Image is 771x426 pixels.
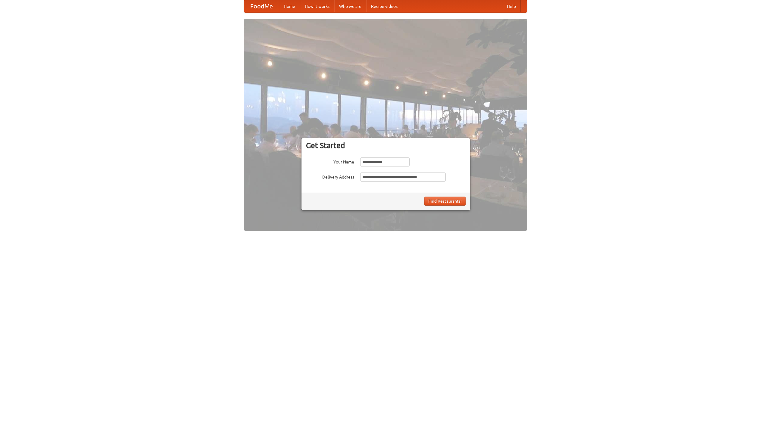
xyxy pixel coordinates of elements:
a: Recipe videos [366,0,402,12]
a: Home [279,0,300,12]
h3: Get Started [306,141,466,150]
label: Your Name [306,157,354,165]
a: FoodMe [244,0,279,12]
button: Find Restaurants! [424,197,466,206]
a: Help [502,0,521,12]
a: Who we are [334,0,366,12]
label: Delivery Address [306,173,354,180]
a: How it works [300,0,334,12]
